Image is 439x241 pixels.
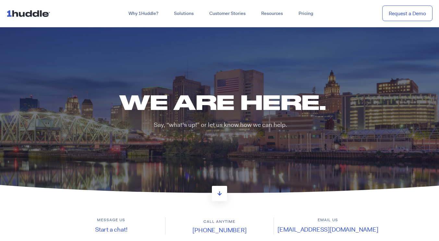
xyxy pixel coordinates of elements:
a: Why 1Huddle? [121,8,166,19]
a: [EMAIL_ADDRESS][DOMAIN_NAME] [277,225,378,234]
a: [PHONE_NUMBER] [192,226,246,234]
a: Customer Stories [201,8,253,19]
img: ... [6,7,53,19]
h6: Call anytime [165,219,274,224]
h6: Email us [274,217,382,223]
a: Resources [253,8,291,19]
a: Request a Demo [382,6,433,21]
a: Start a chat! [95,225,128,234]
a: Pricing [291,8,321,19]
h1: We are here. [57,88,388,116]
h6: Message us [57,217,165,223]
a: Solutions [166,8,201,19]
p: Say, “what’s up!” or let us know how we can help. [57,121,384,129]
